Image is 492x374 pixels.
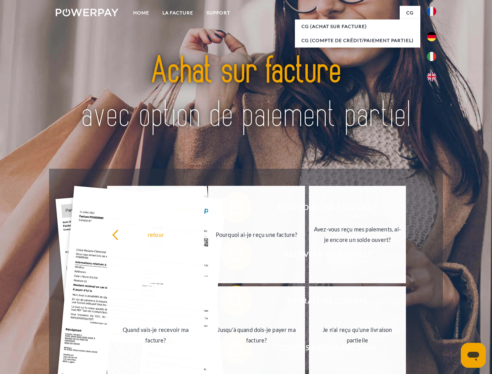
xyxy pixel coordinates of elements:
img: fr [427,7,436,16]
a: CG (achat sur facture) [295,19,420,34]
a: CG [400,6,420,20]
iframe: Bouton de lancement de la fenêtre de messagerie [461,343,486,368]
div: Je n'ai reçu qu'une livraison partielle [314,325,401,346]
div: Pourquoi ai-je reçu une facture? [213,229,300,240]
img: de [427,32,436,41]
img: title-powerpay_fr.svg [74,37,418,149]
img: logo-powerpay-white.svg [56,9,118,16]
a: Support [200,6,237,20]
div: retour [112,229,199,240]
div: Quand vais-je recevoir ma facture? [112,325,199,346]
a: LA FACTURE [156,6,200,20]
a: Home [127,6,156,20]
a: Avez-vous reçu mes paiements, ai-je encore un solde ouvert? [309,186,406,283]
div: Avez-vous reçu mes paiements, ai-je encore un solde ouvert? [314,224,401,245]
img: it [427,52,436,61]
a: CG (Compte de crédit/paiement partiel) [295,34,420,48]
img: en [427,72,436,81]
div: Jusqu'à quand dois-je payer ma facture? [213,325,300,346]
